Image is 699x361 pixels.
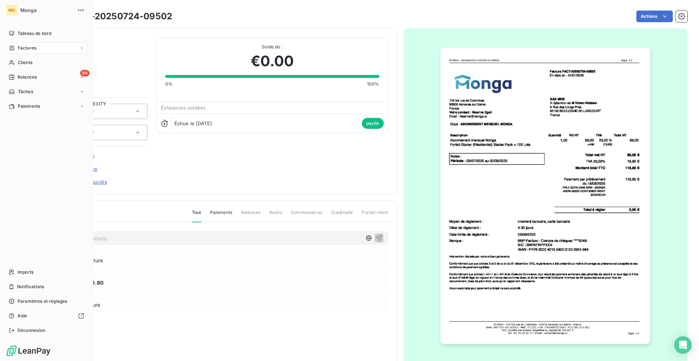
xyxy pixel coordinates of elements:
[636,11,673,22] button: Actions
[210,209,232,222] span: Paiements
[20,7,73,13] span: Monga
[18,59,32,66] span: Clients
[83,279,103,286] span: €118.80
[6,100,87,112] a: Paiements
[6,295,87,307] a: Paramètres et réglages
[17,283,44,290] span: Notifications
[165,81,173,87] span: 0%
[17,30,51,37] span: Tableau de bord
[291,209,322,222] span: Commentaires
[174,120,212,126] span: Échue le [DATE]
[6,4,17,16] div: MO
[18,103,40,110] span: Paiements
[17,327,46,334] span: Déconnexion
[441,48,650,344] img: invoice_thumbnail
[57,46,147,52] span: 29190333
[192,209,201,222] span: Tout
[331,209,353,222] span: Creditsafe
[362,209,388,222] span: Portail client
[6,28,87,39] a: Tableau de bord
[6,266,87,278] a: Imports
[241,209,260,222] span: Relances
[6,86,87,98] a: Tâches
[367,81,379,87] span: 100%
[17,298,67,305] span: Paramètres et réglages
[6,42,87,54] a: Factures
[17,269,33,275] span: Imports
[80,70,90,76] span: 99
[6,310,87,322] a: Aide
[674,336,692,354] div: Open Intercom Messenger
[165,44,379,50] span: Solde dû :
[269,209,282,222] span: Avoirs
[250,50,294,72] span: €0.00
[6,71,87,83] a: 99Relances
[17,313,27,319] span: Aide
[161,105,206,111] span: Échéances soldées
[68,10,172,23] h3: FACT-20250724-09502
[17,74,37,80] span: Relances
[362,118,384,129] span: payée
[6,57,87,68] a: Clients
[18,88,33,95] span: Tâches
[6,345,51,357] img: Logo LeanPay
[18,45,36,51] span: Factures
